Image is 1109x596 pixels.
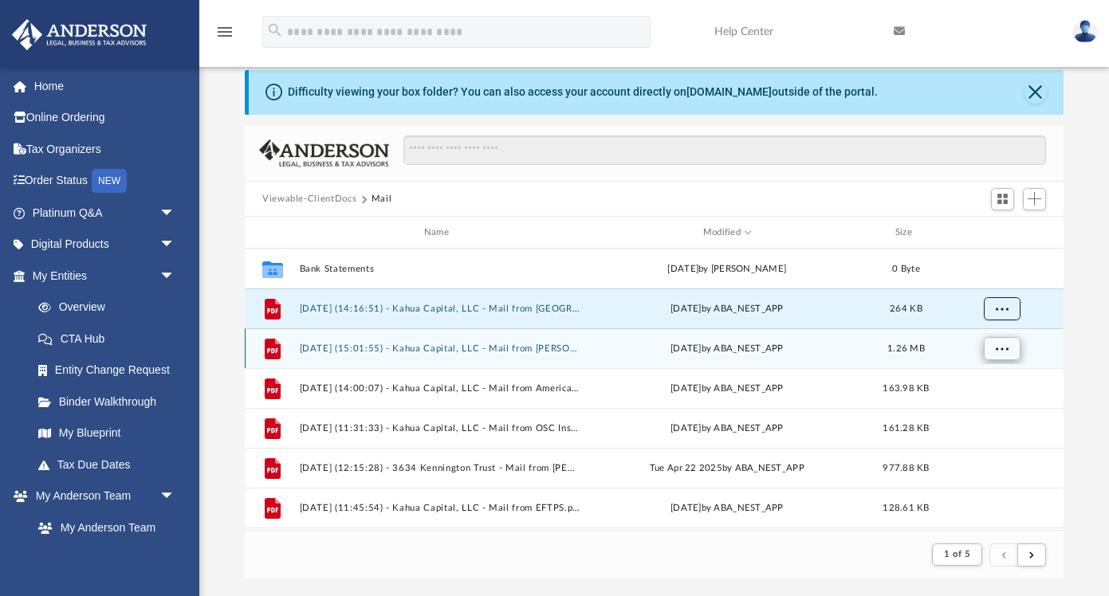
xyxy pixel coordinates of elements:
div: Name [299,225,580,240]
div: NEW [92,169,127,193]
button: Switch to Grid View [991,188,1015,210]
a: Online Ordering [11,102,199,134]
a: My Anderson Teamarrow_drop_down [11,480,191,512]
span: arrow_drop_down [159,229,191,261]
a: Binder Walkthrough [22,386,199,418]
button: [DATE] (14:16:51) - Kahua Capital, LLC - Mail from [GEOGRAPHIC_DATA] AND DEVELOPMENT.pdf [300,304,580,314]
button: Add [1023,188,1047,210]
div: [DATE] by ABA_NEST_APP [587,422,867,436]
div: Difficulty viewing your box folder? You can also access your account directly on outside of the p... [288,84,878,100]
button: 1 of 5 [932,543,982,566]
i: menu [215,22,234,41]
div: id [945,225,1056,240]
a: Tax Due Dates [22,449,199,480]
button: [DATE] (14:00:07) - Kahua Capital, LLC - Mail from American Integrity Insurance Group.pdf [300,383,580,394]
span: arrow_drop_down [159,480,191,513]
div: Size [875,225,938,240]
span: 977.88 KB [883,464,929,472]
span: arrow_drop_down [159,260,191,292]
div: grid [245,249,1064,531]
button: [DATE] (11:45:54) - Kahua Capital, LLC - Mail from EFTPS.pdf [300,503,580,513]
a: My Entitiesarrow_drop_down [11,260,199,292]
div: [DATE] by ABA_NEST_APP [587,342,867,356]
button: More options [984,297,1021,321]
a: Digital Productsarrow_drop_down [11,229,199,261]
a: My Anderson Team [22,512,183,543]
a: Platinum Q&Aarrow_drop_down [11,197,199,229]
div: id [252,225,292,240]
div: Tue Apr 22 2025 by ABA_NEST_APP [587,461,867,476]
button: Viewable-ClientDocs [262,192,356,206]
div: [DATE] by [PERSON_NAME] [587,262,867,276]
span: 264 KB [890,304,922,313]
span: 1.26 MB [887,344,925,353]
button: Mail [372,192,392,206]
button: Close [1024,81,1047,104]
span: 163.98 KB [883,384,929,393]
img: User Pic [1073,20,1097,43]
div: Modified [587,225,867,240]
span: 128.61 KB [883,504,929,512]
a: My Blueprint [22,418,191,449]
a: [DOMAIN_NAME] [686,85,772,98]
a: Entity Change Request [22,355,199,386]
img: Anderson Advisors Platinum Portal [7,19,151,50]
a: Overview [22,292,199,323]
a: Home [11,70,199,102]
a: menu [215,30,234,41]
span: 0 Byte [892,265,920,273]
span: 161.28 KB [883,424,929,433]
i: search [266,22,284,39]
div: [DATE] by ABA_NEST_APP [587,501,867,516]
a: CTA Hub [22,323,199,355]
button: [DATE] (15:01:55) - Kahua Capital, LLC - Mail from [PERSON_NAME].pdf [300,343,580,354]
input: Search files and folders [403,135,1046,166]
span: arrow_drop_down [159,197,191,229]
button: [DATE] (12:15:28) - 3634 Kennington Trust - Mail from [PERSON_NAME], RPA, CCA.pdf [300,463,580,473]
span: 1 of 5 [944,550,970,559]
button: More options [984,337,1021,361]
div: [DATE] by ABA_NEST_APP [587,302,867,316]
button: [DATE] (11:31:33) - Kahua Capital, LLC - Mail from OSC Insurance Services.pdf [300,423,580,433]
a: Order StatusNEW [11,165,199,198]
button: Bank Statements [300,264,580,274]
a: Tax Organizers [11,133,199,165]
div: [DATE] by ABA_NEST_APP [587,382,867,396]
